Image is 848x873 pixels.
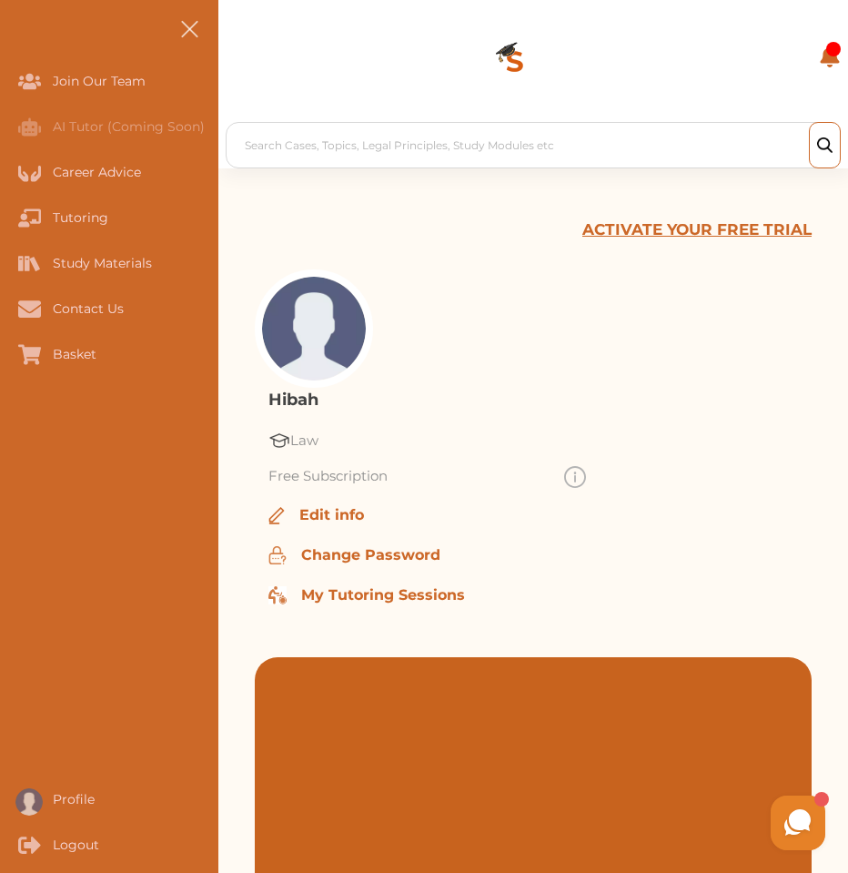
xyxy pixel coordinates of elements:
div: Change Password [268,544,764,566]
img: Profile [262,277,366,381]
img: search_icon [817,137,833,154]
p: Edit info [299,504,364,526]
img: Edit icon [268,546,287,564]
img: info-img [564,466,586,488]
img: Uni-cap [268,430,290,452]
h3: Hibah [268,388,764,412]
img: Logo [449,13,580,115]
div: Edit info [268,504,764,526]
img: Pen [268,507,285,524]
iframe: HelpCrunch [411,791,830,855]
p: ACTIVATE YOUR FREE TRIAL [582,218,812,242]
p: Change Password [301,544,440,566]
img: User profile [15,788,43,816]
p: Law [290,431,318,452]
div: Go to My Tutoring Sessions [268,584,764,606]
p: My Tutoring Sessions [301,584,465,606]
img: My tutoring sessions icon [268,586,287,604]
p: Free Subscription [268,466,550,487]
